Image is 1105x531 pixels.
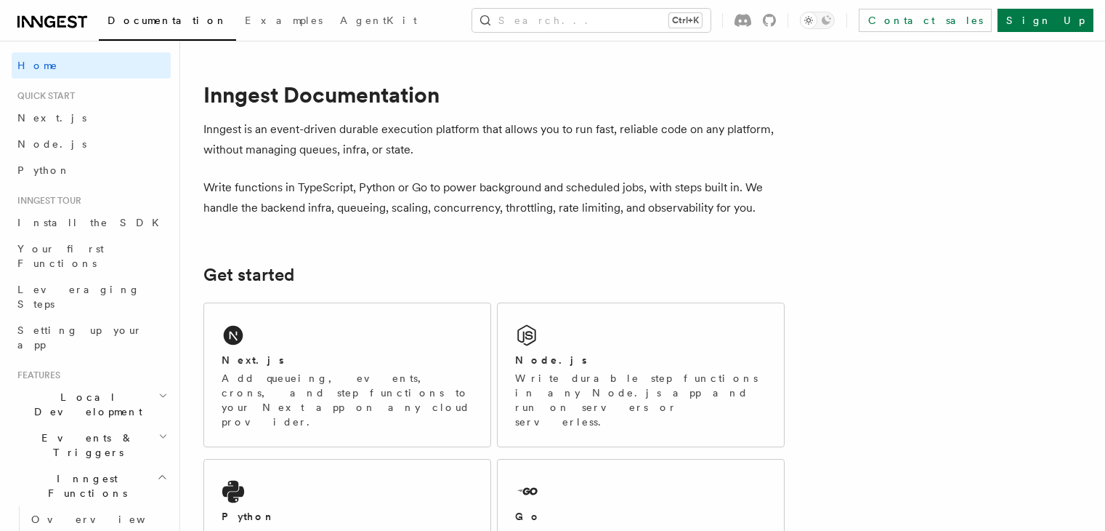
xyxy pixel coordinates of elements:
span: Events & Triggers [12,431,158,460]
a: Examples [236,4,331,39]
a: Home [12,52,171,79]
button: Search...Ctrl+K [472,9,711,32]
span: Install the SDK [17,217,168,228]
p: Add queueing, events, crons, and step functions to your Next app on any cloud provider. [222,371,473,429]
span: Local Development [12,390,158,419]
span: Leveraging Steps [17,284,140,310]
h2: Next.js [222,353,284,367]
a: Next.jsAdd queueing, events, crons, and step functions to your Next app on any cloud provider. [203,303,491,447]
kbd: Ctrl+K [669,13,702,28]
a: Setting up your app [12,317,171,358]
span: Inngest tour [12,195,81,207]
a: Sign Up [997,9,1093,32]
a: Node.js [12,131,171,157]
button: Inngest Functions [12,466,171,506]
a: Install the SDK [12,209,171,236]
a: Your first Functions [12,236,171,276]
span: Features [12,370,60,381]
span: Home [17,58,58,73]
p: Inngest is an event-driven durable execution platform that allows you to run fast, reliable code ... [203,119,785,160]
a: Node.jsWrite durable step functions in any Node.js app and run on servers or serverless. [497,303,785,447]
span: Python [17,164,70,176]
h2: Python [222,509,275,524]
a: AgentKit [331,4,426,39]
a: Leveraging Steps [12,276,171,317]
span: Your first Functions [17,243,104,269]
button: Local Development [12,384,171,425]
button: Toggle dark mode [800,12,835,29]
h2: Node.js [515,353,587,367]
p: Write durable step functions in any Node.js app and run on servers or serverless. [515,371,766,429]
h1: Inngest Documentation [203,81,785,108]
a: Contact sales [859,9,992,32]
a: Next.js [12,105,171,131]
button: Events & Triggers [12,425,171,466]
a: Documentation [99,4,236,41]
span: Next.js [17,112,86,124]
span: Documentation [108,15,227,26]
span: Setting up your app [17,324,142,351]
span: Inngest Functions [12,471,157,500]
span: Examples [245,15,323,26]
p: Write functions in TypeScript, Python or Go to power background and scheduled jobs, with steps bu... [203,177,785,218]
span: Node.js [17,138,86,150]
span: AgentKit [340,15,417,26]
span: Overview [31,514,181,525]
h2: Go [515,509,541,524]
a: Python [12,157,171,183]
span: Quick start [12,90,75,102]
a: Get started [203,265,294,285]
